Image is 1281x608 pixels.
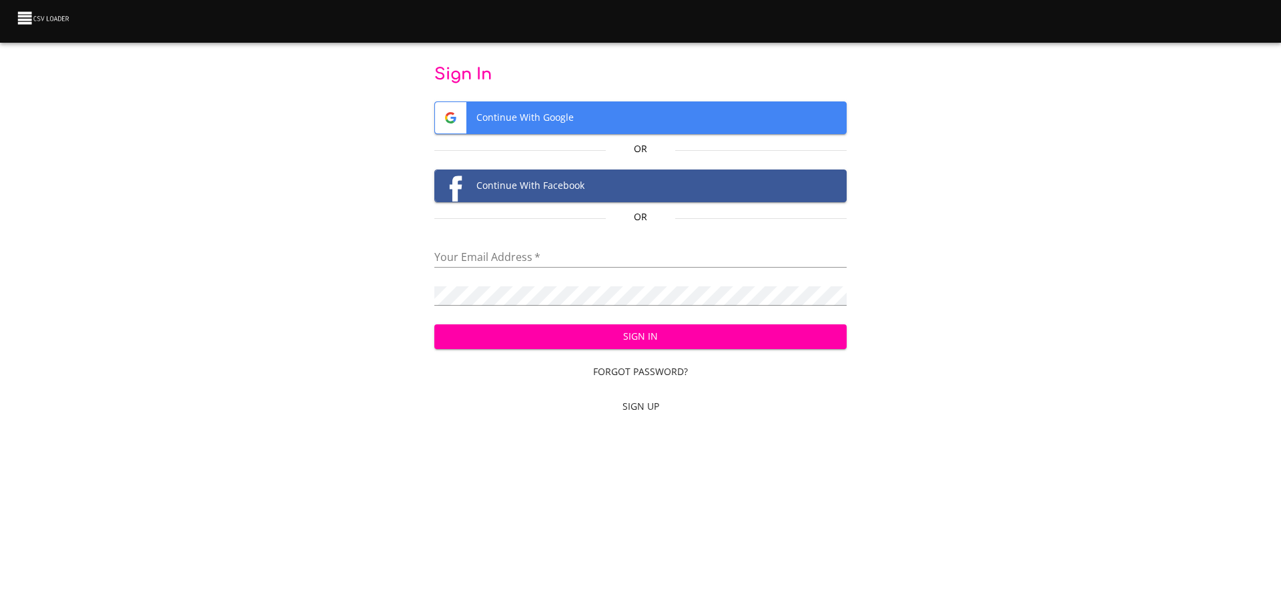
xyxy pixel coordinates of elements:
a: Forgot Password? [434,360,847,384]
img: Google logo [435,102,466,133]
span: Forgot Password? [440,364,842,380]
span: Sign In [445,328,837,345]
p: Sign In [434,64,847,85]
img: CSV Loader [16,9,72,27]
button: Sign In [434,324,847,349]
p: Or [606,210,675,224]
span: Continue With Google [435,102,847,133]
span: Sign Up [440,398,842,415]
p: Or [606,142,675,156]
button: Facebook logoContinue With Facebook [434,170,847,202]
a: Sign Up [434,394,847,419]
button: Google logoContinue With Google [434,101,847,134]
span: Continue With Facebook [435,170,847,202]
img: Facebook logo [435,170,466,202]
